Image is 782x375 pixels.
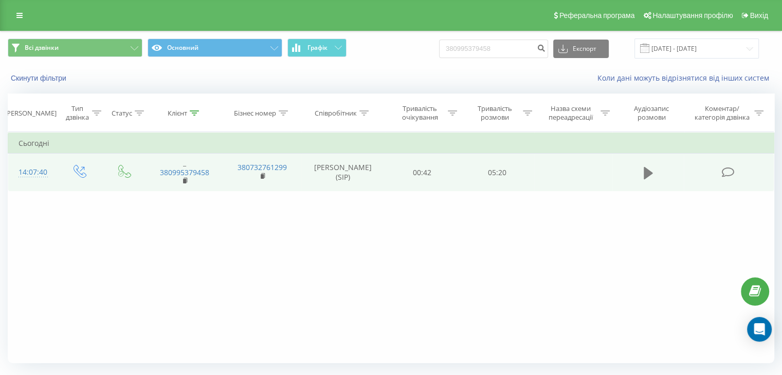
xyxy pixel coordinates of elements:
input: Пошук за номером [439,40,548,58]
td: 05:20 [460,154,534,192]
div: Клієнт [168,109,187,118]
div: 14:07:40 [19,162,46,182]
td: Сьогодні [8,133,774,154]
div: Open Intercom Messenger [747,317,772,342]
span: Налаштування профілю [652,11,733,20]
button: Основний [148,39,282,57]
a: 380732761299 [238,162,287,172]
button: Графік [287,39,347,57]
button: Скинути фільтри [8,73,71,83]
div: Статус [112,109,132,118]
div: Назва схеми переадресації [544,104,598,122]
div: Співробітник [315,109,357,118]
div: Коментар/категорія дзвінка [692,104,752,122]
div: Аудіозапис розмови [622,104,682,122]
a: 380995379458 [160,167,209,177]
a: Коли дані можуть відрізнятися вiд інших систем [597,73,774,83]
div: Тип дзвінка [65,104,89,122]
button: Експорт [553,40,609,58]
button: Всі дзвінки [8,39,142,57]
span: Реферальна програма [559,11,635,20]
div: Тривалість розмови [469,104,520,122]
div: Бізнес номер [234,109,276,118]
span: Вихід [750,11,768,20]
td: _ [146,154,223,192]
div: Тривалість очікування [394,104,446,122]
td: 00:42 [385,154,460,192]
td: [PERSON_NAME] (SIP) [301,154,385,192]
div: [PERSON_NAME] [5,109,57,118]
span: Графік [307,44,328,51]
span: Всі дзвінки [25,44,59,52]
